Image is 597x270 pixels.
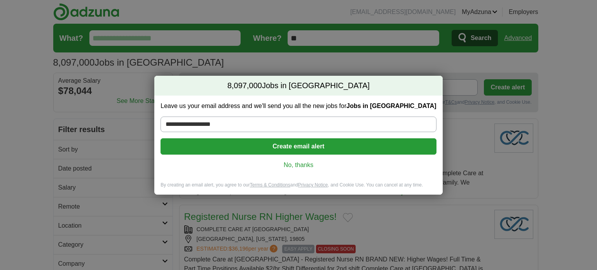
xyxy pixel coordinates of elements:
[227,80,262,91] span: 8,097,000
[167,161,430,169] a: No, thanks
[346,103,436,109] strong: Jobs in [GEOGRAPHIC_DATA]
[298,182,328,188] a: Privacy Notice
[250,182,290,188] a: Terms & Conditions
[161,102,436,110] label: Leave us your email address and we'll send you all the new jobs for
[154,182,442,195] div: By creating an email alert, you agree to our and , and Cookie Use. You can cancel at any time.
[154,76,442,96] h2: Jobs in [GEOGRAPHIC_DATA]
[161,138,436,155] button: Create email alert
